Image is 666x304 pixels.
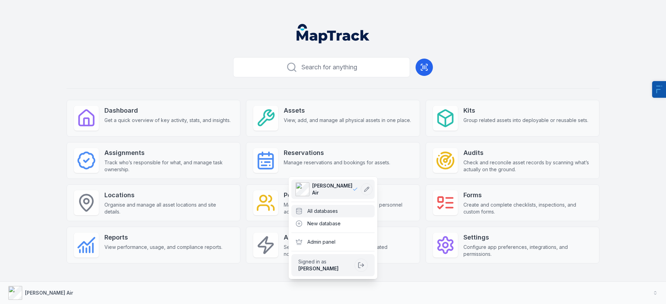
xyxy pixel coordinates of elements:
div: Admin panel [291,236,375,248]
div: [PERSON_NAME] Air [289,177,377,279]
strong: [PERSON_NAME] [298,266,339,271]
span: Signed in as [298,258,352,265]
strong: [PERSON_NAME] Air [25,290,73,296]
div: New database [291,217,375,230]
span: [PERSON_NAME] Air [312,182,352,196]
div: All databases [291,205,375,217]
